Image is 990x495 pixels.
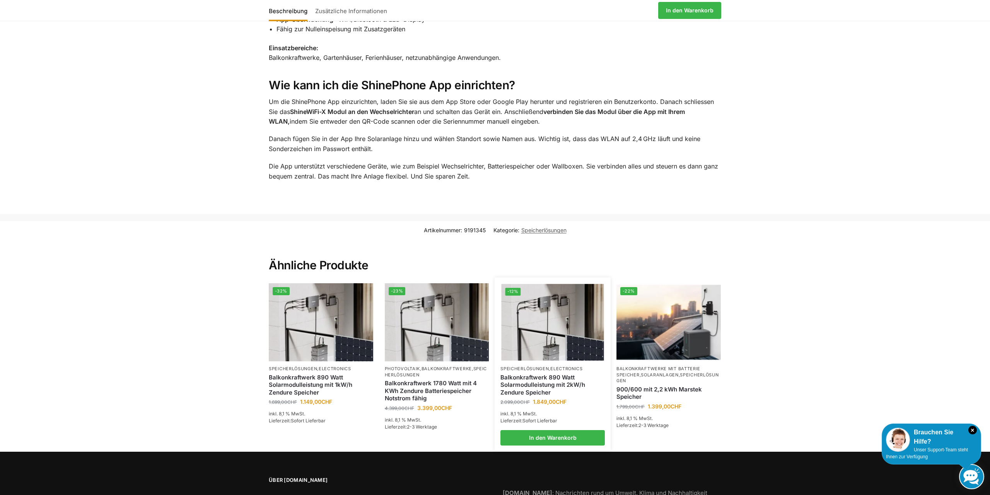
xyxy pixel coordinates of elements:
li: Fähig zur Nulleinspeisung mit Zusatzgeräten [277,24,721,34]
strong: App-Überwachung [277,15,333,23]
img: Balkonkraftwerk 890 Watt Solarmodulleistung mit 1kW/h Zendure Speicher [269,283,373,361]
bdi: 1.849,00 [533,398,567,405]
bdi: 1.399,00 [648,403,681,410]
a: Balkonkraftwerke [422,366,472,371]
p: Danach fügen Sie in der App Ihre Solaranlage hinzu und wählen Standort sowie Namen aus. Wichtig i... [269,134,721,154]
a: -12%Balkonkraftwerk 890 Watt Solarmodulleistung mit 2kW/h Zendure Speicher [502,284,604,361]
a: -32%Balkonkraftwerk 890 Watt Solarmodulleistung mit 1kW/h Zendure Speicher [269,283,373,361]
span: 2-3 Werktage [407,424,437,430]
span: Kategorie: [493,226,567,234]
strong: ShineWiFi-X Modul an den Wechselrichter [290,108,414,116]
a: 900/600 mit 2,2 kWh Marstek Speicher [616,386,721,401]
a: Speicherlösungen [521,227,567,233]
p: inkl. 8,1 % MwSt. [385,417,489,424]
span: CHF [405,405,414,411]
a: Photovoltaik [385,366,420,371]
a: Electronics [550,366,583,371]
p: Um die ShinePhone App einzurichten, laden Sie sie aus dem App Store oder Google Play herunter und... [269,97,721,127]
a: -22%Balkonkraftwerk mit Marstek Speicher [616,283,721,361]
span: CHF [556,398,567,405]
span: CHF [635,404,645,410]
bdi: 2.099,00 [500,399,530,405]
p: inkl. 8,1 % MwSt. [616,415,721,422]
a: Electronics [319,366,351,371]
bdi: 4.399,00 [385,405,414,411]
span: Lieferzeit: [500,418,557,424]
p: inkl. 8,1 % MwSt. [500,410,605,417]
p: Die App unterstützt verschiedene Geräte, wie zum Beispiel Wechselrichter, Batteriespeicher oder W... [269,162,721,181]
span: Lieferzeit: [269,418,326,424]
span: CHF [671,403,681,410]
a: Balkonkraftwerke mit Batterie Speicher [616,366,700,377]
a: Solaranlagen [641,372,678,378]
a: Speicherlösungen [500,366,549,371]
p: , , [616,366,721,384]
span: Artikelnummer: [424,226,486,234]
span: Lieferzeit: [616,422,669,428]
img: Customer service [886,428,910,452]
span: Lieferzeit: [385,424,437,430]
i: Schließen [968,426,977,434]
span: Unser Support-Team steht Ihnen zur Verfügung [886,447,968,459]
span: CHF [520,399,530,405]
bdi: 3.399,00 [417,405,452,411]
bdi: 1.699,00 [269,399,297,405]
p: , [500,366,605,372]
div: Brauchen Sie Hilfe? [886,428,977,446]
a: Balkonkraftwerk 890 Watt Solarmodulleistung mit 1kW/h Zendure Speicher [269,374,373,396]
img: Zendure-solar-flow-Batteriespeicher für Balkonkraftwerke [385,283,489,361]
a: Speicherlösungen [616,372,719,383]
a: Speicherlösungen [269,366,317,371]
p: inkl. 8,1 % MwSt. [269,410,373,417]
span: 9191345 [464,227,486,233]
p: , , [385,366,489,378]
h2: Wie kann ich die ShinePhone App einrichten? [269,78,721,93]
bdi: 1.799,00 [616,404,645,410]
span: CHF [287,399,297,405]
p: Balkonkraftwerke, Gartenhäuser, Ferienhäuser, netzunabhängige Anwendungen. [269,43,721,63]
span: Sofort Lieferbar [522,418,557,424]
img: Balkonkraftwerk mit Marstek Speicher [616,283,721,361]
a: Balkonkraftwerk 1780 Watt mit 4 KWh Zendure Batteriespeicher Notstrom fähig [385,379,489,402]
a: Balkonkraftwerk 890 Watt Solarmodulleistung mit 2kW/h Zendure Speicher [500,374,605,396]
p: , [269,366,373,372]
a: -23%Zendure-solar-flow-Batteriespeicher für Balkonkraftwerke [385,283,489,361]
span: Über [DOMAIN_NAME] [269,476,487,484]
span: CHF [441,405,452,411]
strong: Einsatzbereiche: [269,44,318,52]
img: Balkonkraftwerk 890 Watt Solarmodulleistung mit 2kW/h Zendure Speicher [502,284,604,361]
span: Sofort Lieferbar [291,418,326,424]
span: CHF [321,398,332,405]
h2: Ähnliche Produkte [269,240,721,273]
bdi: 1.149,00 [300,398,332,405]
a: Speicherlösungen [385,366,487,377]
span: 2-3 Werktage [638,422,669,428]
a: In den Warenkorb legen: „Balkonkraftwerk 890 Watt Solarmodulleistung mit 2kW/h Zendure Speicher“ [500,430,605,446]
